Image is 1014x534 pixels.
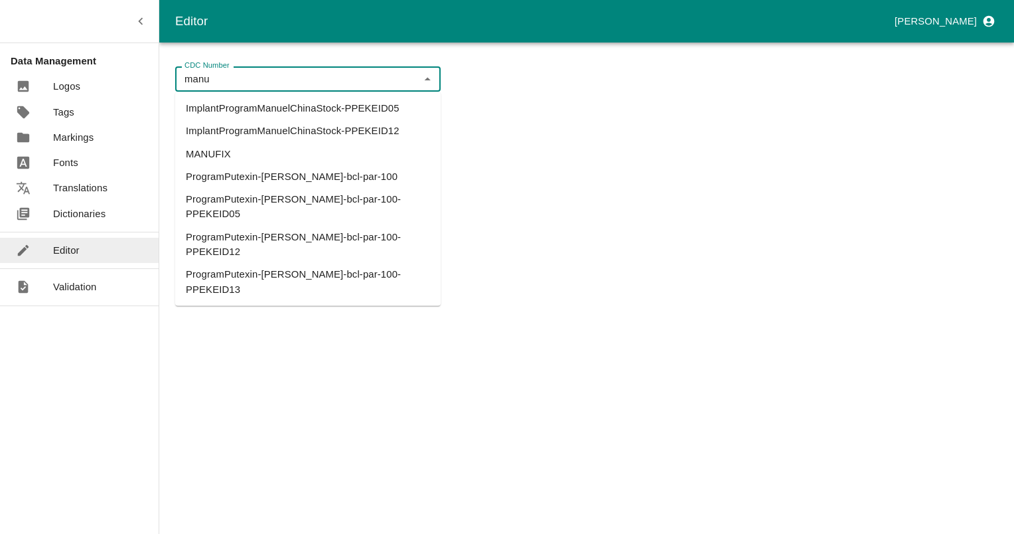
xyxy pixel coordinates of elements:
[175,264,441,302] li: ProgramPutexin-[PERSON_NAME]-bcl-par-100-PPEKEID13
[53,243,80,258] p: Editor
[11,54,159,68] p: Data Management
[53,280,97,294] p: Validation
[53,105,74,120] p: Tags
[53,79,80,94] p: Logos
[175,165,441,188] li: ProgramPutexin-[PERSON_NAME]-bcl-par-100
[895,14,977,29] p: [PERSON_NAME]
[175,143,441,165] li: MANUFIX
[889,10,998,33] button: profile
[175,120,441,143] li: ImplantProgramManuelChinaStock-PPEKEID12
[53,207,106,221] p: Dictionaries
[419,70,436,88] button: Close
[184,60,230,71] label: CDC Number
[175,97,441,120] li: ImplantProgramManuelChinaStock-PPEKEID05
[175,189,441,226] li: ProgramPutexin-[PERSON_NAME]-bcl-par-100-PPEKEID05
[175,11,889,31] div: Editor
[175,226,441,264] li: ProgramPutexin-[PERSON_NAME]-bcl-par-100-PPEKEID12
[53,130,94,145] p: Markings
[53,155,78,170] p: Fonts
[53,181,108,195] p: Translations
